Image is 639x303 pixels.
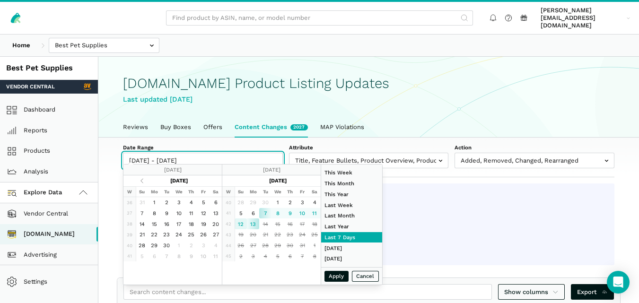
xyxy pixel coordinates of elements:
td: 17 [296,218,308,229]
td: 20 [247,229,259,240]
input: Added, Removed, Changed, Rearranged [455,153,614,168]
th: W [222,186,235,197]
th: Sa [210,186,222,197]
th: We [173,186,185,197]
td: 29 [271,240,284,251]
td: 26 [197,229,210,240]
td: 3 [197,240,210,251]
td: 6 [247,208,259,219]
td: 27 [210,229,222,240]
input: Search content changes... [123,284,492,300]
h1: [DOMAIN_NAME] Product Listing Updates [123,76,614,91]
td: 5 [197,197,210,208]
label: Date Range [123,144,283,151]
th: [DATE] [247,175,308,186]
td: 12 [197,208,210,219]
td: 45 [222,251,235,262]
td: 7 [259,208,271,219]
td: 18 [308,218,321,229]
td: 2 [160,197,173,208]
td: 7 [136,208,148,219]
td: 27 [247,240,259,251]
th: [DATE] [148,175,210,186]
td: 7 [160,251,173,262]
div: Last updated [DATE] [123,94,614,105]
td: 29 [148,240,160,251]
td: 40 [222,197,235,208]
td: 19 [197,218,210,229]
td: 31 [296,240,308,251]
th: Su [235,186,247,197]
a: Content Changes2027 [228,117,314,137]
td: 25 [185,229,197,240]
td: 8 [148,208,160,219]
div: Open Intercom Messenger [607,271,630,294]
span: New content changes in the last week [290,124,308,130]
td: 22 [271,229,284,240]
td: 3 [173,197,185,208]
a: Home [6,38,36,53]
div: Best Pet Supplies [6,63,92,74]
th: Sa [308,186,321,197]
li: This Year [321,189,382,200]
label: Action [455,144,614,151]
td: 8 [271,208,284,219]
th: Tu [160,186,173,197]
th: Tu [259,186,271,197]
td: 3 [247,251,259,262]
td: 5 [235,208,247,219]
li: [DATE] [321,242,382,253]
td: 19 [235,229,247,240]
td: 2 [185,240,197,251]
span: Export [577,287,608,297]
a: Reviews [117,117,154,137]
td: 15 [271,218,284,229]
a: MAP Violations [314,117,370,137]
td: 30 [259,197,271,208]
th: Fr [197,186,210,197]
td: 12 [235,218,247,229]
td: 16 [160,218,173,229]
td: 2 [235,251,247,262]
td: 13 [247,218,259,229]
td: 6 [284,251,296,262]
th: W [123,186,136,197]
td: 20 [210,218,222,229]
td: 6 [210,197,222,208]
li: [DATE] [321,253,382,264]
td: 14 [259,218,271,229]
td: 5 [271,251,284,262]
td: 43 [222,229,235,240]
input: Best Pet Supplies [49,38,159,53]
td: 17 [173,218,185,229]
td: 28 [259,240,271,251]
td: 11 [308,208,321,219]
td: 9 [160,208,173,219]
td: 21 [136,229,148,240]
td: 9 [185,251,197,262]
td: 4 [308,197,321,208]
li: Last Month [321,210,382,221]
td: 16 [284,218,296,229]
label: Attribute [289,144,449,151]
li: Last 7 Days [321,232,382,243]
td: 40 [123,240,136,251]
td: 10 [197,251,210,262]
td: 7 [296,251,308,262]
td: 24 [296,229,308,240]
td: 21 [259,229,271,240]
td: 18 [185,218,197,229]
span: Show columns [504,287,559,297]
td: 13 [210,208,222,219]
th: We [271,186,284,197]
td: 44 [222,240,235,251]
button: Cancel [352,271,379,282]
td: 5 [136,251,148,262]
td: 22 [148,229,160,240]
td: 14 [136,218,148,229]
td: 24 [173,229,185,240]
td: 4 [185,197,197,208]
span: Vendor Central [6,83,55,90]
td: 31 [136,197,148,208]
input: Find product by ASIN, name, or model number [166,10,473,26]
